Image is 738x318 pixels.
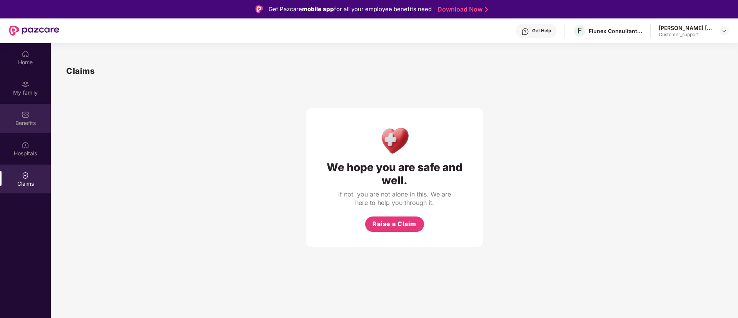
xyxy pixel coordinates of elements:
[578,26,582,35] span: F
[659,24,713,32] div: [PERSON_NAME] [PERSON_NAME]
[485,5,488,13] img: Stroke
[255,5,263,13] img: Logo
[589,27,643,35] div: Fiunex Consultants Private Limited
[302,5,334,13] strong: mobile app
[721,28,727,34] img: svg+xml;base64,PHN2ZyBpZD0iRHJvcGRvd24tMzJ4MzIiIHhtbG5zPSJodHRwOi8vd3d3LnczLm9yZy8yMDAwL3N2ZyIgd2...
[521,28,529,35] img: svg+xml;base64,PHN2ZyBpZD0iSGVscC0zMngzMiIgeG1sbnM9Imh0dHA6Ly93d3cudzMub3JnLzIwMDAvc3ZnIiB3aWR0aD...
[532,28,551,34] div: Get Help
[9,26,59,36] img: New Pazcare Logo
[437,5,486,13] a: Download Now
[659,32,713,38] div: Customer_support
[269,5,432,14] div: Get Pazcare for all your employee benefits need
